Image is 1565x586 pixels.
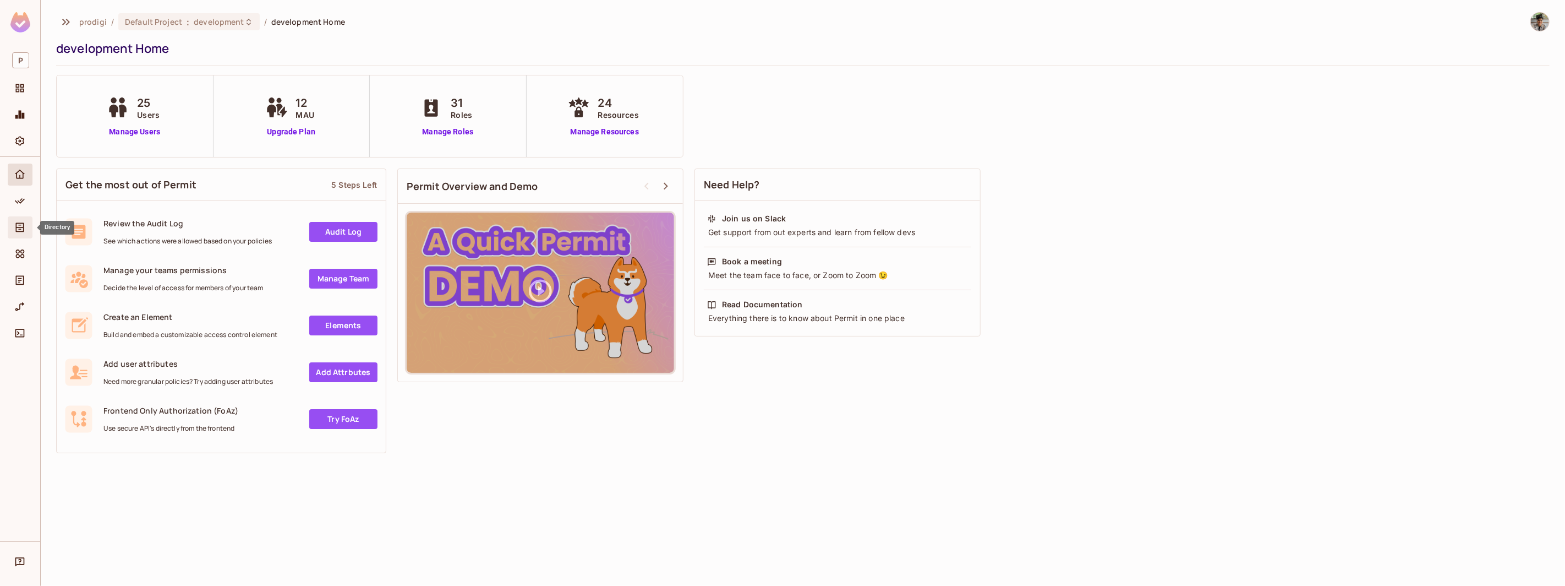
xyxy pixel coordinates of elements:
div: Book a meeting [722,256,782,267]
span: Frontend Only Authorization (FoAz) [103,405,238,416]
div: Audit Log [8,269,32,291]
div: Settings [8,130,32,152]
div: Help & Updates [8,551,32,573]
span: Create an Element [103,312,277,322]
span: Build and embed a customizable access control element [103,330,277,339]
span: MAU [296,109,314,121]
span: Need more granular policies? Try adding user attributes [103,377,273,386]
div: 5 Steps Left [331,180,377,190]
div: Workspace: prodigi [8,48,32,73]
span: Default Project [125,17,182,27]
span: Permit Overview and Demo [407,180,538,193]
li: / [264,17,267,27]
div: Directory [40,221,74,235]
div: Projects [8,77,32,99]
span: Users [137,109,160,121]
span: See which actions were allowed based on your policies [103,237,272,246]
span: Need Help? [704,178,760,192]
span: development [194,17,244,27]
div: development Home [56,40,1544,57]
div: Join us on Slack [722,213,786,224]
a: Manage Roles [418,126,478,138]
span: 31 [451,95,472,111]
img: SReyMgAAAABJRU5ErkJggg== [10,12,30,32]
a: Upgrade Plan [263,126,320,138]
div: Home [8,164,32,186]
span: Review the Audit Log [103,218,272,229]
div: Meet the team face to face, or Zoom to Zoom 😉 [707,270,968,281]
a: Manage Team [309,269,377,289]
span: Manage your teams permissions [103,265,264,275]
div: Get support from out experts and learn from fellow devs [707,227,968,238]
div: Everything there is to know about Permit in one place [707,313,968,324]
div: URL Mapping [8,296,32,318]
span: : [186,18,190,26]
span: P [12,52,29,68]
span: the active workspace [79,17,107,27]
span: Roles [451,109,472,121]
span: development Home [271,17,345,27]
span: 24 [598,95,639,111]
a: Manage Users [104,126,165,138]
div: Policy [8,190,32,212]
img: Rizky Syawal [1531,13,1549,31]
a: Manage Resources [565,126,644,138]
div: Connect [8,322,32,344]
span: Add user attributes [103,359,273,369]
span: Get the most out of Permit [65,178,196,192]
li: / [111,17,114,27]
div: Directory [8,216,32,238]
a: Add Attrbutes [309,362,377,382]
span: Decide the level of access for members of your team [103,284,264,292]
span: Resources [598,109,639,121]
span: 12 [296,95,314,111]
span: 25 [137,95,160,111]
span: Use secure API's directly from the frontend [103,424,238,433]
a: Elements [309,316,377,335]
div: Monitoring [8,104,32,126]
div: Elements [8,243,32,265]
div: Read Documentation [722,299,803,310]
a: Try FoAz [309,409,377,429]
a: Audit Log [309,222,377,242]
